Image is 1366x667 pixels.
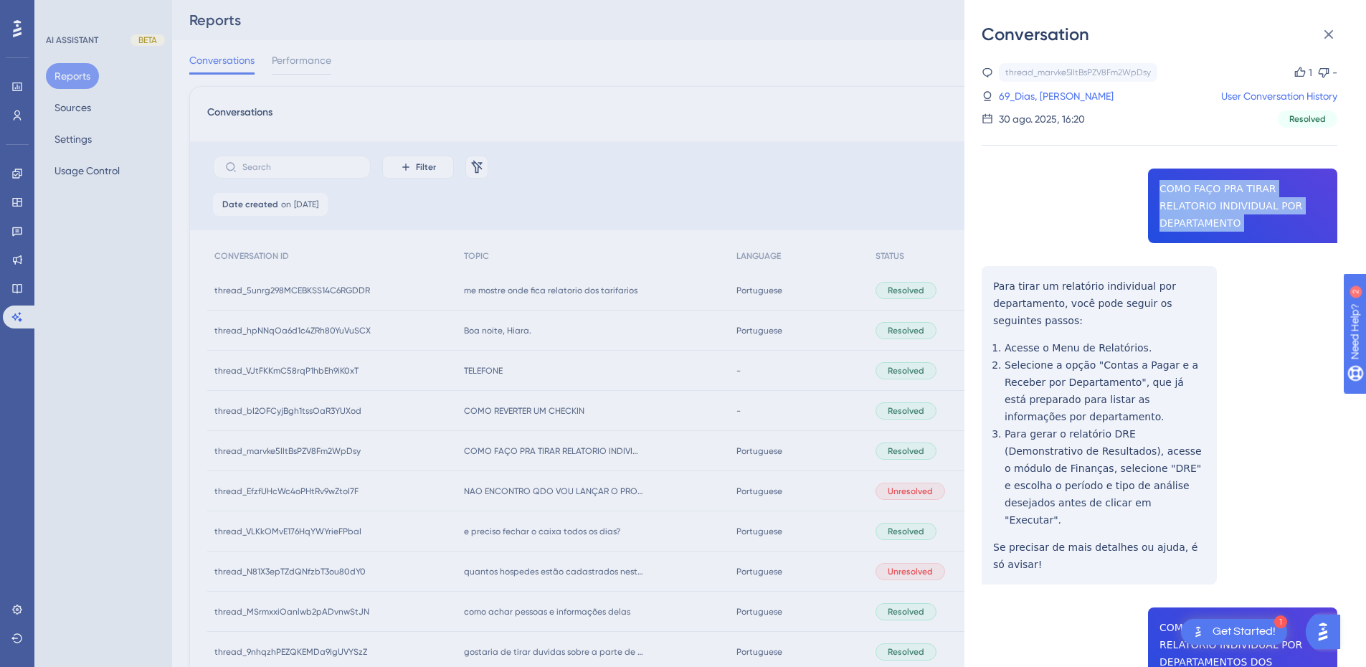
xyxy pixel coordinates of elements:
[100,7,104,19] div: 2
[1005,67,1151,78] div: thread_marvke5IItBsPZV8Fm2WpDsy
[999,110,1085,128] div: 30 ago. 2025, 16:20
[1274,615,1287,628] div: 1
[1289,113,1326,125] span: Resolved
[34,4,90,21] span: Need Help?
[1181,619,1287,645] div: Open Get Started! checklist, remaining modules: 1
[1309,64,1312,81] div: 1
[1213,624,1276,640] div: Get Started!
[999,87,1114,105] a: 69_Dias, [PERSON_NAME]
[982,23,1349,46] div: Conversation
[1306,610,1349,653] iframe: UserGuiding AI Assistant Launcher
[1221,87,1337,105] a: User Conversation History
[1190,623,1207,640] img: launcher-image-alternative-text
[1332,64,1337,81] div: -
